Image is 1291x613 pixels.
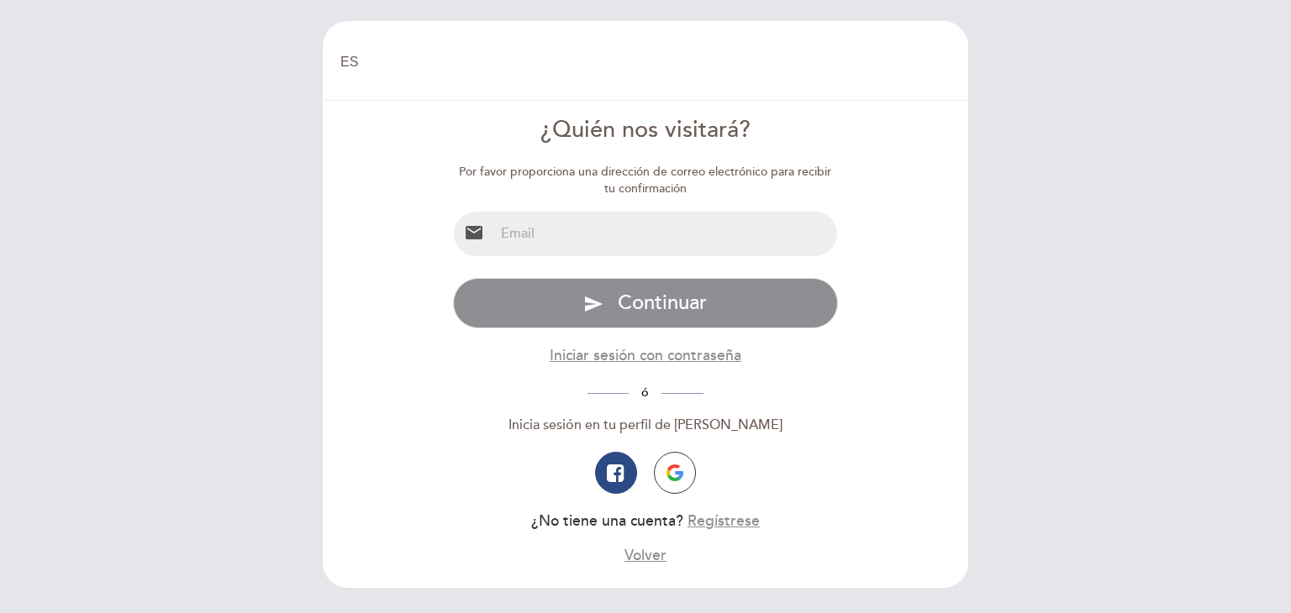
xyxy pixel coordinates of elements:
i: email [464,223,484,243]
i: send [583,294,603,314]
span: Continuar [618,291,707,315]
div: Por favor proporciona una dirección de correo electrónico para recibir tu confirmación [453,164,839,197]
img: icon-google.png [667,464,683,481]
button: send Continuar [453,278,839,328]
button: Volver [624,545,667,566]
input: Email [494,212,838,256]
span: ¿No tiene una cuenta? [531,512,683,530]
div: ¿Quién nos visitará? [453,114,839,147]
span: ó [629,385,661,400]
button: Iniciar sesión con contraseña [550,345,741,366]
div: Inicia sesión en tu perfil de [PERSON_NAME] [453,416,839,435]
button: Regístrese [688,511,760,532]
